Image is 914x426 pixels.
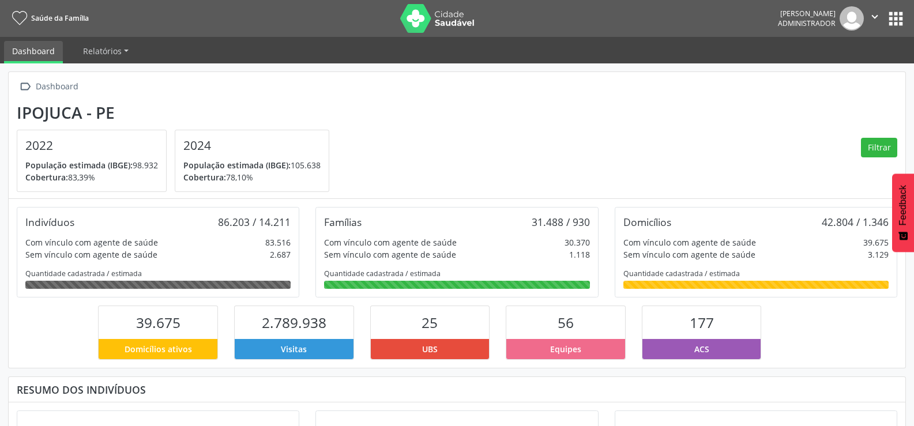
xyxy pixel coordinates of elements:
div: Sem vínculo com agente de saúde [324,248,456,261]
span: Relatórios [83,46,122,56]
div: 3.129 [868,248,889,261]
a: Relatórios [75,41,137,61]
div: Com vínculo com agente de saúde [25,236,158,248]
span: Administrador [778,18,836,28]
span: Saúde da Família [31,13,89,23]
a: Saúde da Família [8,9,89,28]
div: 30.370 [565,236,590,248]
div: Ipojuca - PE [17,103,337,122]
span: Cobertura: [25,172,68,183]
p: 78,10% [183,171,321,183]
div: Indivíduos [25,216,74,228]
div: Com vínculo com agente de saúde [623,236,756,248]
h4: 2024 [183,138,321,153]
button:  [864,6,886,31]
div: 86.203 / 14.211 [218,216,291,228]
span: ACS [694,343,709,355]
span: Domicílios ativos [125,343,192,355]
span: 39.675 [136,313,180,332]
span: Feedback [898,185,908,225]
div: Resumo dos indivíduos [17,383,897,396]
a:  Dashboard [17,78,80,95]
i:  [17,78,33,95]
div: 2.687 [270,248,291,261]
div: 83.516 [265,236,291,248]
div: 39.675 [863,236,889,248]
div: [PERSON_NAME] [778,9,836,18]
div: Famílias [324,216,362,228]
span: População estimada (IBGE): [25,160,133,171]
button: Feedback - Mostrar pesquisa [892,174,914,252]
a: Dashboard [4,41,63,63]
div: Sem vínculo com agente de saúde [623,248,755,261]
div: Domicílios [623,216,671,228]
span: 25 [422,313,438,332]
div: 1.118 [569,248,590,261]
span: 56 [558,313,574,332]
div: Quantidade cadastrada / estimada [324,269,589,278]
p: 98.932 [25,159,158,171]
p: 105.638 [183,159,321,171]
div: 42.804 / 1.346 [822,216,889,228]
div: Quantidade cadastrada / estimada [25,269,291,278]
button: apps [886,9,906,29]
span: Cobertura: [183,172,226,183]
span: Equipes [550,343,581,355]
span: 2.789.938 [262,313,326,332]
span: UBS [422,343,438,355]
span: População estimada (IBGE): [183,160,291,171]
div: Sem vínculo com agente de saúde [25,248,157,261]
p: 83,39% [25,171,158,183]
div: 31.488 / 930 [532,216,590,228]
span: Visitas [281,343,307,355]
img: img [840,6,864,31]
h4: 2022 [25,138,158,153]
div: Com vínculo com agente de saúde [324,236,457,248]
i:  [868,10,881,23]
button: Filtrar [861,138,897,157]
div: Quantidade cadastrada / estimada [623,269,889,278]
span: 177 [690,313,714,332]
div: Dashboard [33,78,80,95]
